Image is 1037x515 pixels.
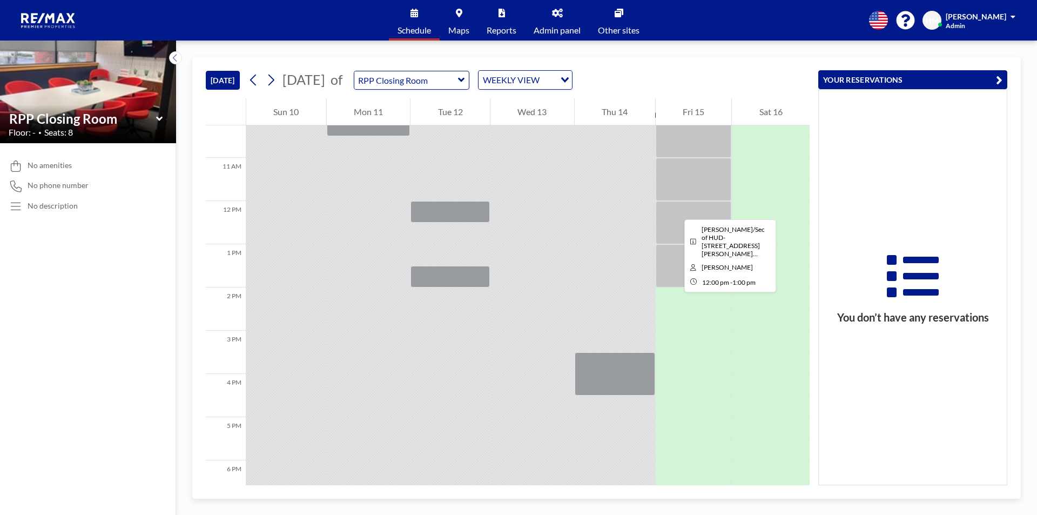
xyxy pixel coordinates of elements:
div: 5 PM [206,417,246,460]
span: No amenities [28,160,72,170]
div: Thu 14 [575,98,655,125]
span: WEEKLY VIEW [481,73,542,87]
h3: You don’t have any reservations [819,311,1007,324]
span: HM [926,16,939,25]
div: 6 PM [206,460,246,504]
div: Mon 11 [327,98,410,125]
div: 3 PM [206,331,246,374]
span: 1:00 PM [732,278,756,286]
div: Fri 15 [656,98,732,125]
span: Stephanie Hiser [702,263,753,271]
span: of [331,71,342,88]
span: [DATE] [282,71,325,88]
span: • [38,129,42,136]
div: Wed 13 [490,98,574,125]
img: organization-logo [17,10,80,31]
span: Admin [946,22,965,30]
span: Reports [487,26,516,35]
span: [PERSON_NAME] [946,12,1006,21]
button: [DATE] [206,71,240,90]
div: 1 PM [206,244,246,287]
span: No phone number [28,180,89,190]
div: 12 PM [206,201,246,244]
input: RPP Closing Room [354,71,458,89]
span: Schedule [398,26,431,35]
input: RPP Closing Room [9,111,156,126]
div: Search for option [479,71,572,89]
button: YOUR RESERVATIONS [818,70,1007,89]
div: 2 PM [206,287,246,331]
span: Floor: - [9,127,36,138]
span: - [730,278,732,286]
div: Tue 12 [410,98,490,125]
span: Seats: 8 [44,127,73,138]
span: Maps [448,26,469,35]
span: Littlejohn/Sec of HUD-2304 Strotman Rd-Caniel Isom [702,225,765,258]
input: Search for option [543,73,554,87]
div: 4 PM [206,374,246,417]
div: Sun 10 [246,98,326,125]
span: Admin panel [534,26,581,35]
span: 12:00 PM [702,278,729,286]
div: 11 AM [206,158,246,201]
span: Other sites [598,26,639,35]
div: No description [28,201,78,211]
div: Sat 16 [732,98,810,125]
div: 10 AM [206,115,246,158]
